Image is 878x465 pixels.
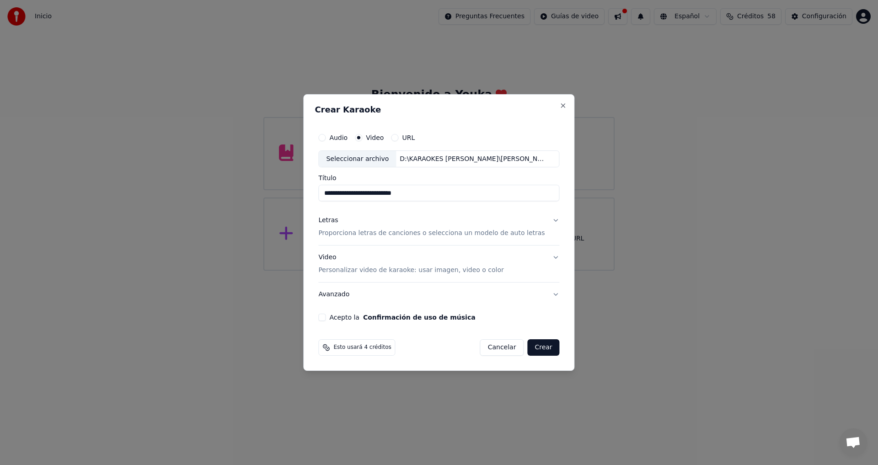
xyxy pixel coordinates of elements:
[527,339,559,356] button: Crear
[396,155,551,164] div: D:\KARAOKES [PERSON_NAME]\[PERSON_NAME]\TE QUIERO\[PERSON_NAME] - Te quiero (Versión 2019) (Lyric...
[318,229,545,238] p: Proporciona letras de canciones o selecciona un modelo de auto letras
[333,344,391,351] span: Esto usará 4 créditos
[480,339,524,356] button: Cancelar
[318,253,503,275] div: Video
[315,106,563,114] h2: Crear Karaoke
[363,314,476,321] button: Acepto la
[329,134,348,141] label: Audio
[319,151,396,167] div: Seleccionar archivo
[402,134,415,141] label: URL
[366,134,384,141] label: Video
[318,175,559,182] label: Título
[318,283,559,306] button: Avanzado
[329,314,475,321] label: Acepto la
[318,216,338,225] div: Letras
[318,209,559,246] button: LetrasProporciona letras de canciones o selecciona un modelo de auto letras
[318,266,503,275] p: Personalizar video de karaoke: usar imagen, video o color
[318,246,559,283] button: VideoPersonalizar video de karaoke: usar imagen, video o color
